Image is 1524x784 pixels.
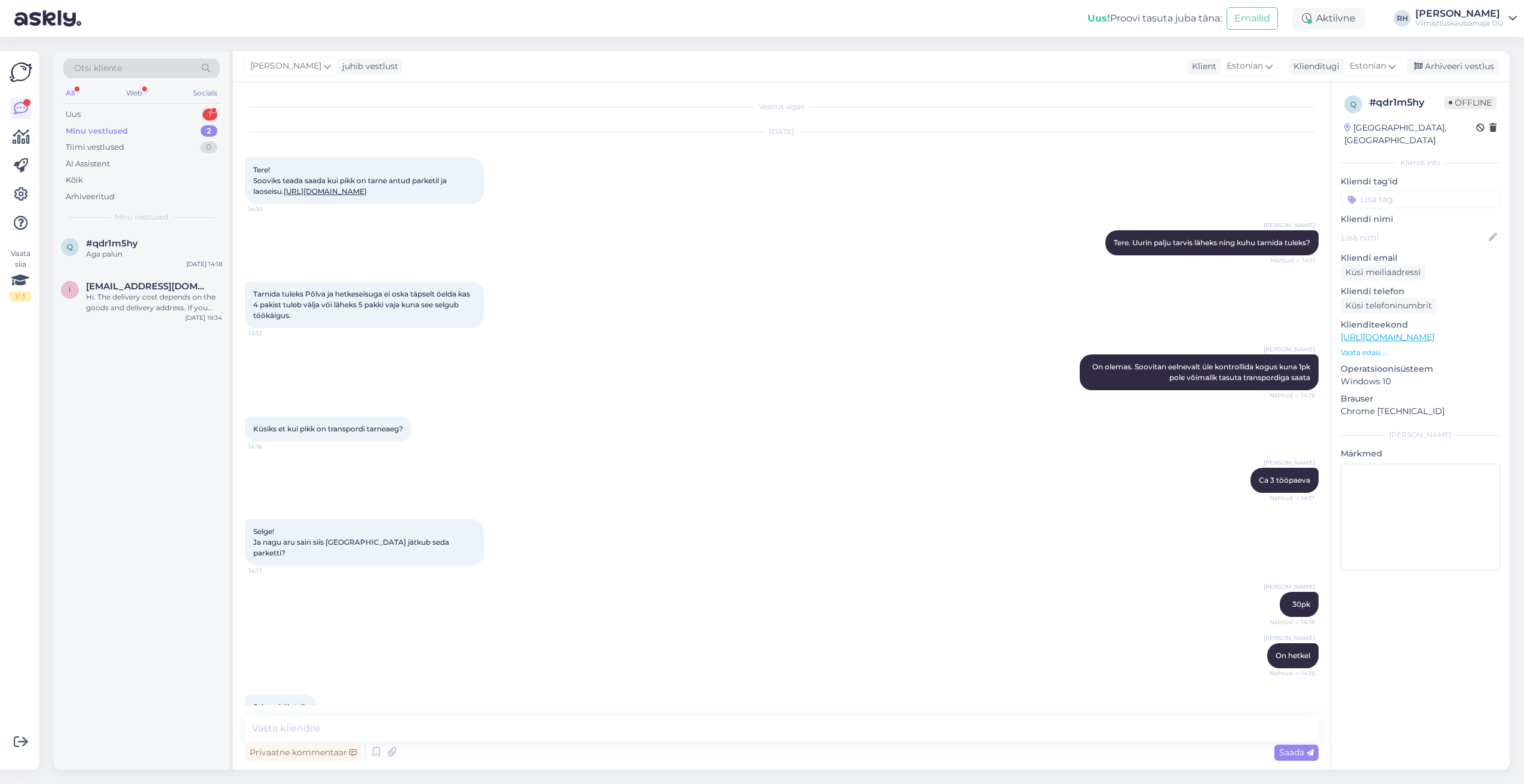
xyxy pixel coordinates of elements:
[250,60,321,73] span: [PERSON_NAME]
[115,212,168,223] span: Minu vestlused
[1292,600,1310,609] span: 30pk
[1341,231,1486,244] input: Lisa nimi
[253,289,472,320] span: Tarnida tuleks Põlva ja hetkeseisuga ei oska täpselt öelda kas 4 pakist tuleb välja või läheks 5 ...
[337,60,398,73] div: juhib vestlust
[86,292,222,313] div: Hi. The delivery cost depends on the goods and delivery address. If you send the info which parqu...
[1087,11,1222,26] div: Proovi tasuta juba täna:
[245,745,361,761] div: Privaatne kommentaar
[1341,252,1500,264] p: Kliendi email
[1292,8,1365,29] div: Aktiivne
[1341,430,1500,440] div: [PERSON_NAME]
[1415,18,1504,28] div: Viimistluskaubamaja OÜ
[1264,582,1315,591] span: [PERSON_NAME]
[1407,58,1499,75] div: Arhiveeri vestlus
[1187,60,1216,73] div: Klient
[1341,175,1500,188] p: Kliendi tag'id
[201,125,217,137] div: 2
[1394,10,1411,27] div: RH
[1270,493,1315,502] span: Nähtud ✓ 14:17
[200,141,217,153] div: 0
[66,191,115,203] div: Arhiveeritud
[1341,405,1500,418] p: Chrome [TECHNICAL_ID]
[1264,221,1315,230] span: [PERSON_NAME]
[66,109,81,121] div: Uus
[86,249,222,260] div: Aga palun
[1227,7,1278,30] button: Emailid
[1270,391,1315,400] span: Nähtud ✓ 14:16
[1341,264,1425,280] div: Küsi meiliaadressi
[124,85,145,101] div: Web
[1341,447,1500,460] p: Märkmed
[1341,393,1500,405] p: Brauser
[1341,190,1500,208] input: Lisa tag
[1341,213,1500,226] p: Kliendi nimi
[1259,476,1310,484] span: Ca 3 tööpaeva
[66,125,128,137] div: Minu vestlused
[1341,319,1500,331] p: Klienditeekond
[1264,634,1315,643] span: [PERSON_NAME]
[1415,9,1517,28] a: [PERSON_NAME]Viimistluskaubamaja OÜ
[69,285,71,294] span: i
[1264,458,1315,467] span: [PERSON_NAME]
[202,109,217,121] div: 1
[1341,158,1500,168] div: Kliendi info
[1227,60,1263,73] span: Estonian
[86,238,138,249] span: #qdr1m5hy
[185,313,222,322] div: [DATE] 19:34
[1114,238,1310,247] span: Tere. Uurin palju tarvis läheks ning kuhu tarnida tuleks?
[1087,13,1110,24] b: Uus!
[1279,747,1314,758] span: Saada
[1270,618,1315,626] span: Nähtud ✓ 14:18
[253,527,451,557] span: Selge! Ja nagu aru sain siis [GEOGRAPHIC_DATA] jätkub seda parketti?
[248,442,293,451] span: 14:16
[1092,362,1312,382] span: On olemas. Soovitan eelnevalt üle kontrollida kogus kuna 1pk pole võimalik tasuta transpordiga saata
[1444,96,1497,109] span: Offline
[66,174,83,186] div: Kõik
[1341,298,1437,314] div: Küsi telefoninumbrit
[186,260,222,268] div: [DATE] 14:18
[190,85,220,101] div: Socials
[1276,651,1310,660] span: On hetkel
[1350,60,1386,73] span: Estonian
[248,205,293,214] span: 14:10
[67,242,73,251] span: q
[245,126,1319,137] div: [DATE]
[253,165,448,196] span: Tere! Sooviks teada saada kui pikk on tarne antud parketil ja laoseisu.
[253,424,403,433] span: Küsiks et kui pikk on transpordi tarneaeg?
[10,291,31,302] div: 1 / 3
[1350,100,1356,109] span: q
[86,281,210,292] span: installife.huolto@gmail.com
[1341,285,1500,298] p: Kliendi telefon
[66,141,124,153] div: Tiimi vestlused
[284,187,367,196] a: [URL][DOMAIN_NAME]
[248,566,293,575] span: 14:17
[248,329,293,338] span: 14:12
[1264,345,1315,354] span: [PERSON_NAME]
[1270,669,1315,678] span: Nähtud ✓ 14:18
[63,85,77,101] div: All
[1270,256,1315,265] span: Nähtud ✓ 14:11
[1369,95,1444,110] div: # qdr1m5hy
[1341,375,1500,388] p: Windows 10
[1344,122,1476,147] div: [GEOGRAPHIC_DATA], [GEOGRAPHIC_DATA]
[245,101,1319,112] div: Vestlus algas
[10,61,32,84] img: Askly Logo
[66,158,110,170] div: AI Assistent
[1341,363,1500,375] p: Operatsioonisüsteem
[1341,347,1500,358] p: Vaata edasi ...
[1289,60,1339,73] div: Klienditugi
[74,62,122,75] span: Otsi kliente
[10,248,31,302] div: Vaata siia
[1415,9,1504,18] div: [PERSON_NAME]
[1341,332,1434,342] a: [URL][DOMAIN_NAME]
[253,702,309,711] span: Selge aitäh teile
